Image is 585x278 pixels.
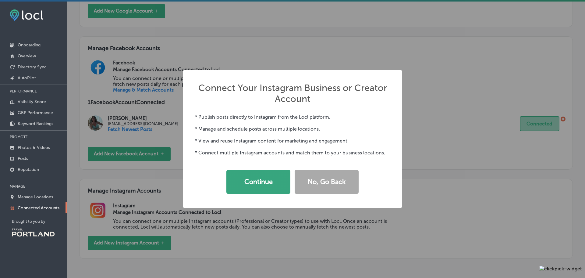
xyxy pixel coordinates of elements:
[18,145,50,150] p: Photos & Videos
[18,205,59,211] p: Connected Accounts
[295,170,359,194] button: No, Go Back
[18,75,36,81] p: AutoPilot
[18,167,39,172] p: Reputation
[195,114,390,120] p: * Publish posts directly to Instagram from the Locl platform.
[12,219,67,224] p: Brought to you by
[18,121,53,126] p: Keyword Rankings
[18,194,53,200] p: Manage Locations
[195,82,390,104] h2: Connect Your Instagram Business or Creator Account
[18,42,41,48] p: Onboarding
[18,64,47,70] p: Directory Sync
[18,53,36,59] p: Overview
[18,99,46,104] p: Visibility Score
[226,170,290,194] button: Continue
[195,150,390,156] p: * Connect multiple Instagram accounts and match them to your business locations.
[10,9,43,21] img: fda3e92497d09a02dc62c9cd864e3231.png
[195,138,390,144] p: * View and reuse Instagram content for marketing and engagement.
[195,126,390,132] p: * Manage and schedule posts across multiple locations.
[18,110,53,115] p: GBP Performance
[12,229,55,236] img: Travel Portland
[18,156,28,161] p: Posts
